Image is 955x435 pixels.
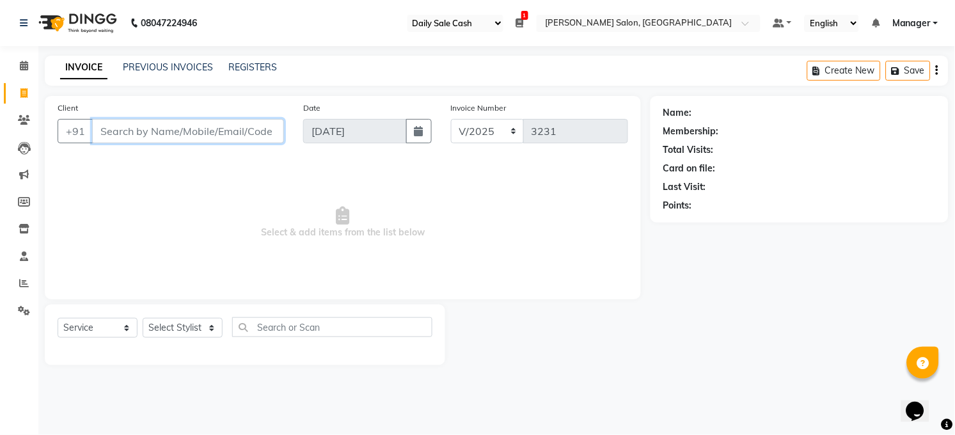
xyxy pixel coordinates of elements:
[92,119,284,143] input: Search by Name/Mobile/Email/Code
[663,106,692,120] div: Name:
[892,17,931,30] span: Manager
[141,5,197,41] b: 08047224946
[33,5,120,41] img: logo
[232,317,432,337] input: Search or Scan
[228,61,277,73] a: REGISTERS
[663,143,714,157] div: Total Visits:
[123,61,213,73] a: PREVIOUS INVOICES
[451,102,507,114] label: Invoice Number
[663,199,692,212] div: Points:
[663,162,716,175] div: Card on file:
[58,159,628,287] span: Select & add items from the list below
[807,61,881,81] button: Create New
[303,102,320,114] label: Date
[60,56,107,79] a: INVOICE
[901,384,942,422] iframe: chat widget
[58,102,78,114] label: Client
[521,11,528,20] span: 1
[58,119,93,143] button: +91
[886,61,931,81] button: Save
[663,180,706,194] div: Last Visit:
[663,125,719,138] div: Membership:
